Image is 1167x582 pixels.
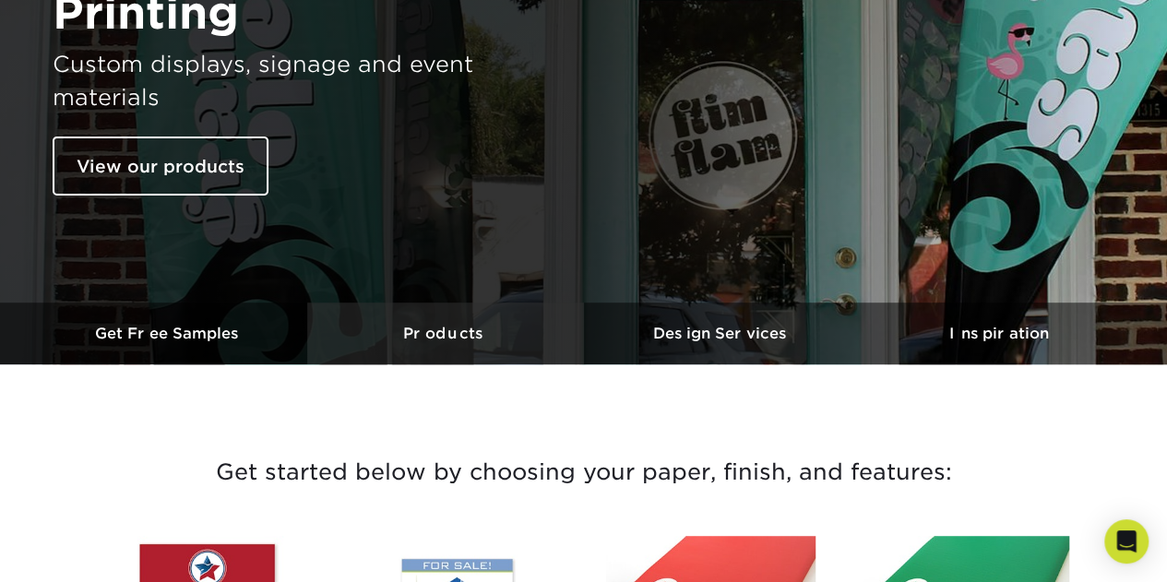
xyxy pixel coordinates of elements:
h3: Products [307,325,584,342]
h3: Custom displays, signage and event materials [53,48,514,114]
h3: Get Free Samples [30,325,307,342]
h3: Design Services [584,325,861,342]
h3: Inspiration [861,325,1137,342]
div: Open Intercom Messenger [1104,519,1149,564]
a: Get Free Samples [30,303,307,364]
a: Design Services [584,303,861,364]
a: Products [307,303,584,364]
h3: Get started below by choosing your paper, finish, and features: [44,431,1124,514]
a: Inspiration [861,303,1137,364]
a: View our products [53,137,268,196]
iframe: Google Customer Reviews [5,526,157,576]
